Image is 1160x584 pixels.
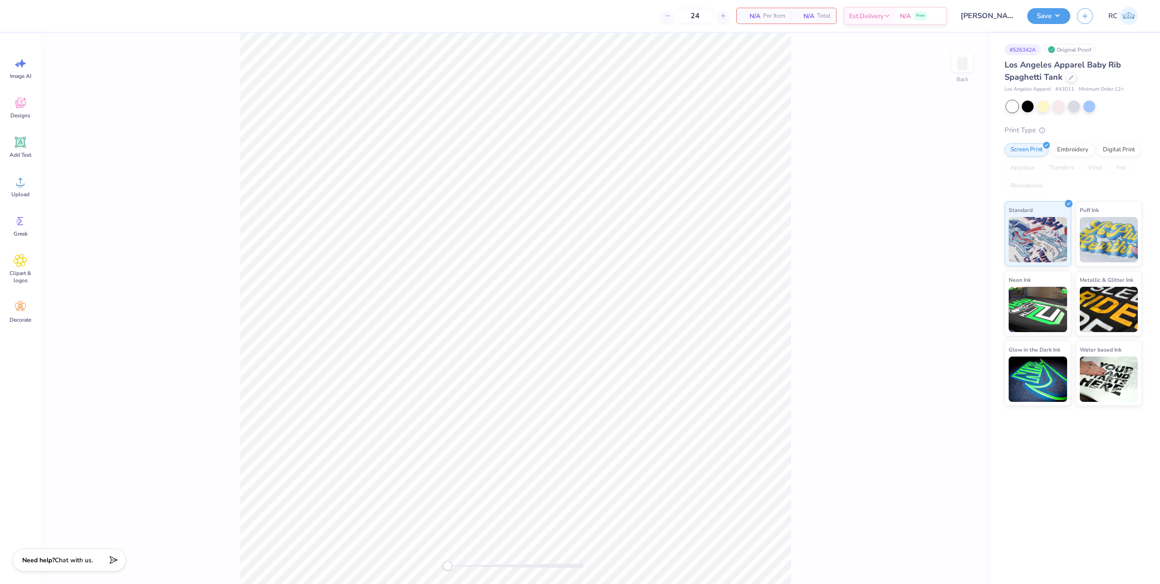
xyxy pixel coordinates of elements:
div: Transfers [1044,161,1080,175]
span: Metallic & Glitter Ink [1080,275,1133,285]
img: Standard [1009,217,1067,262]
img: Puff Ink [1080,217,1138,262]
a: RC [1104,7,1142,25]
span: Est. Delivery [849,11,884,21]
img: Water based Ink [1080,357,1138,402]
span: Los Angeles Apparel [1005,86,1051,93]
strong: Need help? [22,556,55,565]
span: Designs [10,112,30,119]
span: Minimum Order: 12 + [1079,86,1124,93]
div: Screen Print [1005,143,1049,157]
span: Upload [11,191,29,198]
img: Neon Ink [1009,287,1067,332]
span: Greek [14,230,28,237]
div: Original Proof [1045,44,1096,55]
span: Chat with us. [55,556,93,565]
div: Foil [1111,161,1132,175]
input: – – [677,8,713,24]
span: Add Text [10,151,31,159]
div: Accessibility label [443,561,452,570]
button: Save [1027,8,1070,24]
div: Rhinestones [1005,179,1049,193]
span: RC [1108,11,1117,21]
div: Digital Print [1097,143,1141,157]
div: Back [957,75,968,83]
img: Metallic & Glitter Ink [1080,287,1138,332]
img: Rio Cabojoc [1120,7,1138,25]
span: Puff Ink [1080,205,1099,215]
span: Per Item [763,11,785,21]
span: N/A [900,11,911,21]
input: Untitled Design [954,7,1020,25]
span: Los Angeles Apparel Baby Rib Spaghetti Tank [1005,59,1121,82]
div: Print Type [1005,125,1142,135]
span: # 43011 [1055,86,1074,93]
div: Vinyl [1083,161,1108,175]
span: Water based Ink [1080,345,1121,354]
span: Image AI [10,72,31,80]
span: N/A [742,11,760,21]
img: Glow in the Dark Ink [1009,357,1067,402]
div: Applique [1005,161,1041,175]
span: Total [817,11,831,21]
span: Glow in the Dark Ink [1009,345,1060,354]
img: Back [953,53,971,71]
span: Neon Ink [1009,275,1031,285]
span: Standard [1009,205,1033,215]
span: Decorate [10,316,31,323]
div: # 526342A [1005,44,1041,55]
span: Free [916,13,925,19]
span: N/A [796,11,814,21]
span: Clipart & logos [5,270,35,284]
div: Embroidery [1051,143,1094,157]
